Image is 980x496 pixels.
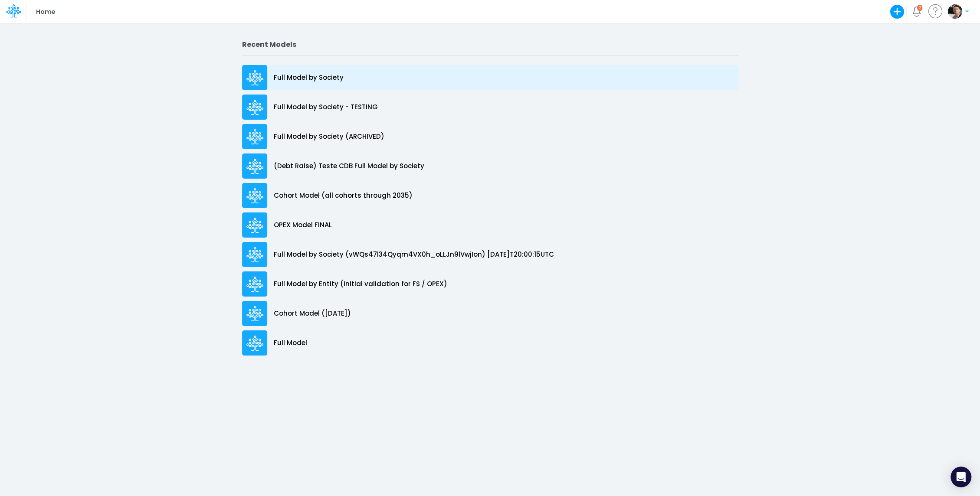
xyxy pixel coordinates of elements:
a: OPEX Model FINAL [242,210,738,240]
a: Full Model by Society - TESTING [242,92,738,122]
p: Home [36,7,55,16]
div: 2 unread items [918,6,921,10]
a: Full Model by Society [242,63,738,92]
p: Full Model by Society (ARCHIVED) [274,132,384,142]
p: Cohort Model (all cohorts through 2035) [274,191,413,201]
p: Full Model by Society - TESTING [274,102,378,112]
a: Full Model by Society (vWQs47l34Qyqm4VX0h_oLLJn9lVwjIon) [DATE]T20:00:15UTC [242,240,738,269]
p: Cohort Model ([DATE]) [274,309,351,319]
a: Full Model by Entity (initial validation for FS / OPEX) [242,269,738,299]
a: Cohort Model (all cohorts through 2035) [242,181,738,210]
p: Full Model [274,338,307,348]
a: Full Model [242,328,738,358]
a: Cohort Model ([DATE]) [242,299,738,328]
p: Full Model by Entity (initial validation for FS / OPEX) [274,279,447,289]
p: Full Model by Society [274,73,344,83]
div: Open Intercom Messenger [951,467,971,487]
h2: Recent Models [242,40,738,49]
p: Full Model by Society (vWQs47l34Qyqm4VX0h_oLLJn9lVwjIon) [DATE]T20:00:15UTC [274,250,554,260]
p: (Debt Raise) Teste CDB Full Model by Society [274,161,424,171]
a: (Debt Raise) Teste CDB Full Model by Society [242,151,738,181]
a: Notifications [911,7,921,16]
p: OPEX Model FINAL [274,220,332,230]
a: Full Model by Society (ARCHIVED) [242,122,738,151]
